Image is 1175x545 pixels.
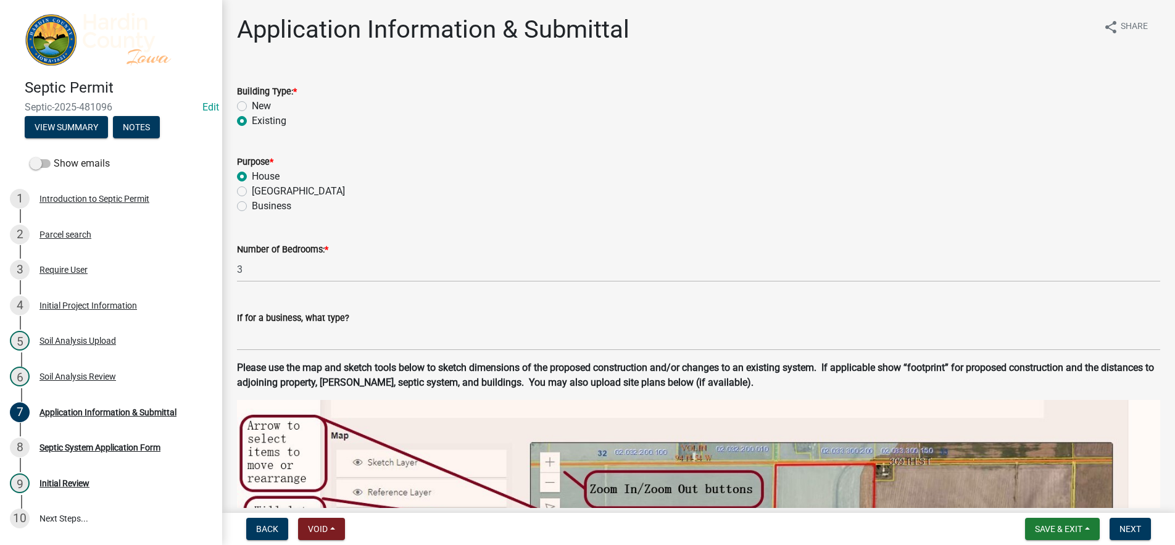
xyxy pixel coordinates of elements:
i: share [1103,20,1118,35]
button: Notes [113,116,160,138]
label: New [252,99,271,114]
div: 4 [10,296,30,315]
strong: Please use the map and sketch tools below to sketch dimensions of the proposed construction and/o... [237,362,1154,388]
label: If for a business, what type? [237,314,349,323]
button: Save & Exit [1025,518,1100,540]
div: 7 [10,402,30,422]
div: 8 [10,438,30,457]
div: Soil Analysis Upload [39,336,116,345]
div: Initial Project Information [39,301,137,310]
span: Void [308,524,328,534]
span: Back [256,524,278,534]
wm-modal-confirm: Notes [113,123,160,133]
div: Require User [39,265,88,274]
div: Soil Analysis Review [39,372,116,381]
button: View Summary [25,116,108,138]
label: Number of Bedrooms: [237,246,328,254]
div: Application Information & Submittal [39,408,176,417]
label: House [252,169,280,184]
div: 1 [10,189,30,209]
a: Edit [202,101,219,113]
div: 9 [10,473,30,493]
button: shareShare [1094,15,1158,39]
img: Hardin County, Iowa [25,13,202,66]
h4: Septic Permit [25,79,212,97]
div: 3 [10,260,30,280]
label: Business [252,199,291,214]
button: Next [1110,518,1151,540]
div: 2 [10,225,30,244]
wm-modal-confirm: Edit Application Number [202,101,219,113]
span: Save & Exit [1035,524,1082,534]
wm-modal-confirm: Summary [25,123,108,133]
div: 5 [10,331,30,351]
label: Existing [252,114,286,128]
div: 10 [10,509,30,528]
label: Show emails [30,156,110,171]
span: Next [1119,524,1141,534]
div: 6 [10,367,30,386]
div: Initial Review [39,479,89,488]
label: [GEOGRAPHIC_DATA] [252,184,345,199]
label: Purpose [237,158,273,167]
span: Septic-2025-481096 [25,101,197,113]
button: Back [246,518,288,540]
span: Share [1121,20,1148,35]
div: Septic System Application Form [39,443,160,452]
h1: Application Information & Submittal [237,15,629,44]
label: Building Type: [237,88,297,96]
div: Parcel search [39,230,91,239]
div: Introduction to Septic Permit [39,194,149,203]
button: Void [298,518,345,540]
